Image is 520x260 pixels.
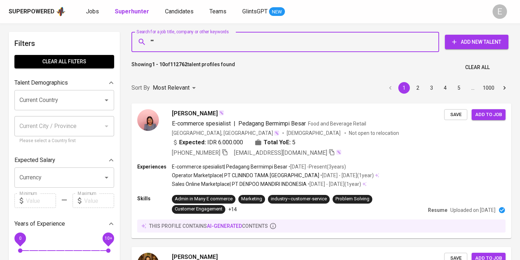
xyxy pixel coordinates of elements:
div: Most Relevant [153,81,198,95]
p: Please select a Country first [19,137,109,145]
b: Superhunter [115,8,149,15]
nav: pagination navigation [383,82,511,94]
button: Go to next page [499,82,510,94]
span: GlintsGPT [242,8,268,15]
p: Years of Experience [14,219,65,228]
input: Value [84,193,114,208]
span: [PHONE_NUMBER] [172,149,220,156]
button: Open [101,95,112,105]
span: Jobs [86,8,99,15]
span: 10+ [104,236,112,241]
div: Marketing [241,196,262,203]
p: Experiences [137,163,172,170]
b: 112762 [170,61,187,67]
p: this profile contains contents [149,222,268,230]
p: Most Relevant [153,84,190,92]
span: Food and Beverage Retail [308,121,366,127]
p: Sales Online Marketplace | PT DENPOO MANDIRI INDONESIA [172,180,307,188]
button: Save [444,109,467,120]
button: Go to page 3 [426,82,437,94]
span: AI-generated [207,223,242,229]
div: [GEOGRAPHIC_DATA], [GEOGRAPHIC_DATA] [172,129,279,137]
img: 7c494fbca053f7eef1d61450e2b05386.jpg [137,109,159,131]
button: Add to job [472,109,506,120]
h6: Filters [14,38,114,49]
p: Uploaded on [DATE] [450,206,495,214]
div: E [493,4,507,19]
div: … [467,84,478,91]
span: Add to job [475,111,502,119]
button: Clear All filters [14,55,114,68]
span: 0 [19,236,21,241]
a: Superpoweredapp logo [9,6,66,17]
button: page 1 [398,82,410,94]
div: Expected Salary [14,153,114,167]
div: Superpowered [9,8,55,16]
div: Talent Demographics [14,76,114,90]
p: Not open to relocation [349,129,399,137]
p: E-commerce spesialist | Pedagang Bermimpi Besar [172,163,287,170]
img: magic_wand.svg [218,110,224,116]
p: Skills [137,195,172,202]
div: IDR 6.000.000 [172,138,243,147]
span: E-commerce spesialist [172,120,231,127]
button: Add New Talent [445,35,508,49]
img: app logo [56,6,66,17]
button: Open [101,172,112,183]
span: Pedagang Bermimpi Besar [238,120,306,127]
button: Go to page 1000 [481,82,497,94]
div: industry~customer-service [271,196,327,203]
span: Clear All [465,63,490,72]
input: Value [26,193,56,208]
p: Operator Marketplace | PT CLININDO TAMA [GEOGRAPHIC_DATA] [172,172,319,179]
p: +14 [228,206,237,213]
p: • [DATE] - [DATE] ( 1 year ) [307,180,361,188]
span: 5 [292,138,295,147]
button: Go to page 4 [439,82,451,94]
div: Customer Engagement [175,206,222,213]
b: Expected: [179,138,206,147]
b: Total YoE: [264,138,291,147]
span: Add New Talent [451,38,503,47]
p: Talent Demographics [14,78,68,87]
span: | [234,119,235,128]
img: magic_wand.svg [336,149,342,155]
div: Problem Solving [335,196,369,203]
p: Sort By [131,84,150,92]
span: Save [448,111,464,119]
p: • [DATE] - Present ( 3 years ) [287,163,346,170]
a: GlintsGPT NEW [242,7,285,16]
a: Teams [209,7,228,16]
span: Clear All filters [20,57,108,66]
div: Admin in Many E commerce [175,196,233,203]
button: Go to page 5 [453,82,465,94]
span: Teams [209,8,226,15]
img: magic_wand.svg [274,130,279,136]
a: Superhunter [115,7,151,16]
a: Jobs [86,7,100,16]
p: • [DATE] - [DATE] ( 1 year ) [319,172,374,179]
p: Showing of talent profiles found [131,61,235,74]
span: [PERSON_NAME] [172,109,218,118]
b: 1 - 10 [152,61,165,67]
a: Candidates [165,7,195,16]
button: Go to page 2 [412,82,424,94]
p: Resume [428,206,447,214]
p: Expected Salary [14,156,55,165]
span: [EMAIL_ADDRESS][DOMAIN_NAME] [234,149,327,156]
span: NEW [269,8,285,16]
button: Clear All [462,61,493,74]
span: Candidates [165,8,194,15]
div: Years of Experience [14,217,114,231]
a: [PERSON_NAME]E-commerce spesialist|Pedagang Bermimpi BesarFood and Beverage Retail[GEOGRAPHIC_DAT... [131,103,511,238]
span: [DEMOGRAPHIC_DATA] [287,129,342,137]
